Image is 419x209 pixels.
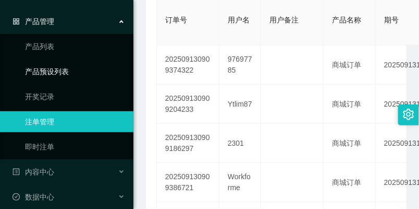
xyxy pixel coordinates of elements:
span: 订单号 [165,16,187,24]
td: 202509130909374322 [157,45,219,85]
a: 开奖记录 [25,86,125,107]
span: 产品名称 [332,16,361,24]
span: 用户备注 [269,16,299,24]
td: 202509130909186297 [157,124,219,163]
td: 商城订单 [324,85,376,124]
td: 商城订单 [324,163,376,202]
td: Workforme [219,163,261,202]
td: 202509130909386721 [157,163,219,202]
a: 产品列表 [25,36,125,57]
i: 图标: setting [403,109,414,120]
td: 97697785 [219,45,261,85]
a: 产品预设列表 [25,61,125,82]
span: 用户名 [228,16,250,24]
td: 2301 [219,124,261,163]
span: 产品管理 [13,17,54,26]
a: 即时注单 [25,136,125,157]
span: 期号 [384,16,399,24]
td: 商城订单 [324,124,376,163]
i: 图标: profile [13,168,20,176]
i: 图标: appstore-o [13,18,20,25]
i: 图标: check-circle-o [13,193,20,201]
td: 202509130909204233 [157,85,219,124]
td: 商城订单 [324,45,376,85]
a: 注单管理 [25,111,125,132]
span: 内容中心 [13,168,54,176]
td: Ytlim87 [219,85,261,124]
span: 数据中心 [13,193,54,201]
